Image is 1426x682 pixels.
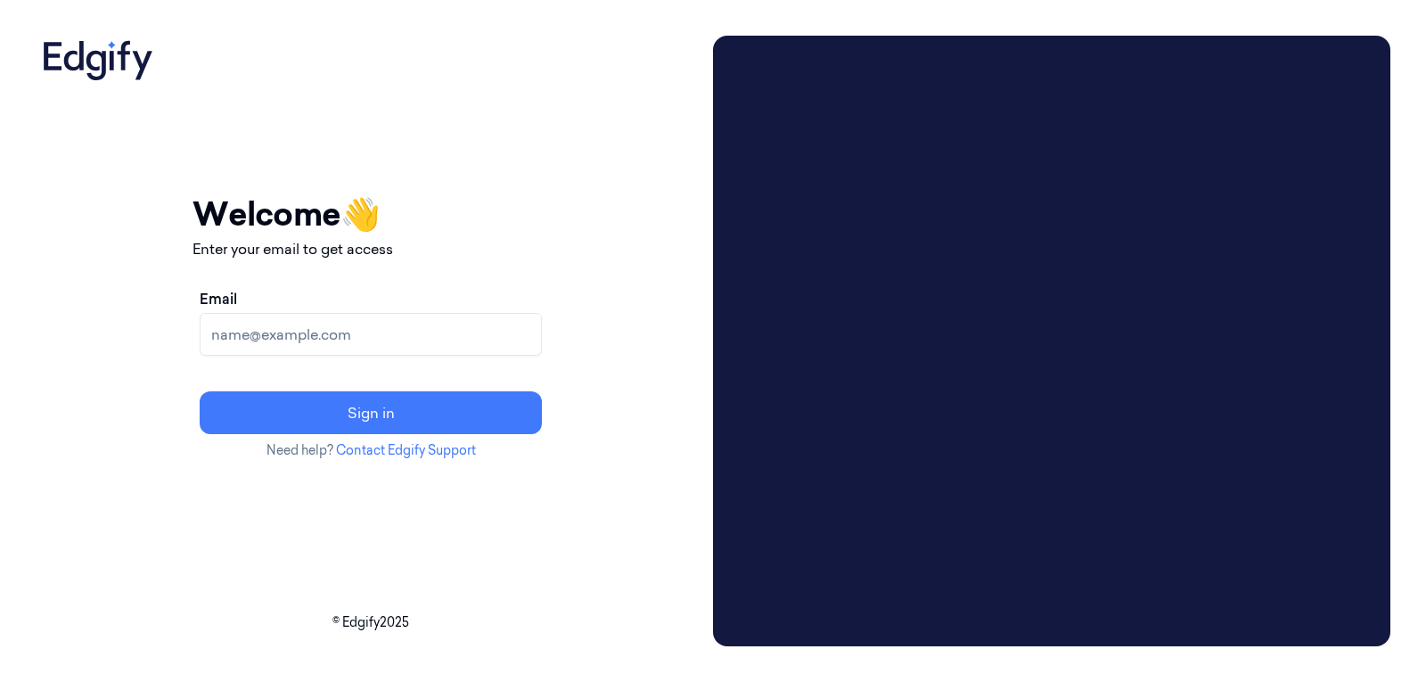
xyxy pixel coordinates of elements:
[200,288,237,309] label: Email
[336,442,476,458] a: Contact Edgify Support
[193,190,549,238] h1: Welcome 👋
[193,238,549,259] p: Enter your email to get access
[200,313,542,356] input: name@example.com
[200,391,542,434] button: Sign in
[36,613,706,632] p: © Edgify 2025
[193,441,549,460] p: Need help?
